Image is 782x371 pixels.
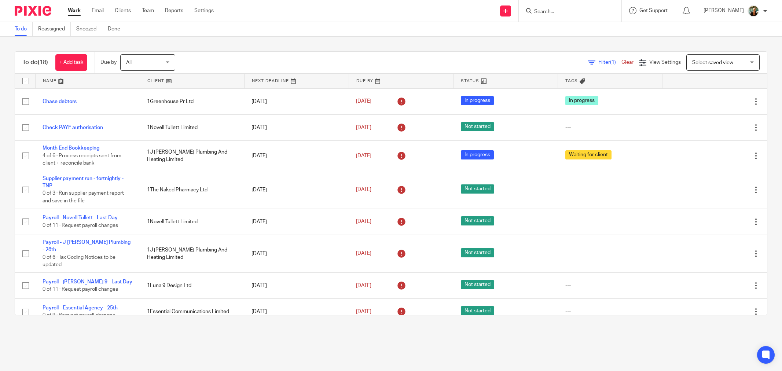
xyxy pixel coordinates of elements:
[43,153,121,166] span: 4 of 6 · Process receipts sent from client + reconcile bank
[356,125,371,130] span: [DATE]
[356,153,371,158] span: [DATE]
[43,146,99,151] a: Month End Bookkeeping
[43,176,124,188] a: Supplier payment run - fortnightly - TNP
[22,59,48,66] h1: To do
[43,125,103,130] a: Check PAYE authorisation
[461,216,494,225] span: Not started
[461,306,494,315] span: Not started
[140,299,244,325] td: 1Essential Communications Limited
[461,150,494,159] span: In progress
[244,88,349,114] td: [DATE]
[244,171,349,209] td: [DATE]
[165,7,183,14] a: Reports
[461,248,494,257] span: Not started
[126,60,132,65] span: All
[692,60,733,65] span: Select saved view
[140,235,244,273] td: 1J [PERSON_NAME] Plumbing And Heating Limited
[100,59,117,66] p: Due by
[565,124,655,131] div: ---
[15,6,51,16] img: Pixie
[621,60,634,65] a: Clear
[43,279,132,284] a: Payroll - [PERSON_NAME] 9 - Last Day
[244,209,349,235] td: [DATE]
[356,99,371,104] span: [DATE]
[356,219,371,224] span: [DATE]
[244,272,349,298] td: [DATE]
[565,308,655,315] div: ---
[565,282,655,289] div: ---
[244,235,349,273] td: [DATE]
[108,22,126,36] a: Done
[610,60,616,65] span: (1)
[55,54,87,71] a: + Add task
[461,96,494,105] span: In progress
[140,114,244,140] td: 1Novell Tullett Limited
[356,187,371,192] span: [DATE]
[704,7,744,14] p: [PERSON_NAME]
[356,283,371,288] span: [DATE]
[194,7,214,14] a: Settings
[565,250,655,257] div: ---
[38,22,71,36] a: Reassigned
[115,7,131,14] a: Clients
[43,240,131,252] a: Payroll - J [PERSON_NAME] Plumbing - 28th
[649,60,681,65] span: View Settings
[639,8,668,13] span: Get Support
[140,272,244,298] td: 1Luna 9 Design Ltd
[565,150,612,159] span: Waiting for client
[140,141,244,171] td: 1J [PERSON_NAME] Plumbing And Heating Limited
[68,7,81,14] a: Work
[598,60,621,65] span: Filter
[244,114,349,140] td: [DATE]
[565,186,655,194] div: ---
[140,88,244,114] td: 1Greenhouse Pr Ltd
[43,215,118,220] a: Payroll - Novell Tullett - Last Day
[43,99,77,104] a: Chase debtors
[140,209,244,235] td: 1Novell Tullett Limited
[461,122,494,131] span: Not started
[356,309,371,314] span: [DATE]
[533,9,599,15] input: Search
[43,313,115,318] span: 0 of 9 · Request payroll changes
[38,59,48,65] span: (18)
[244,299,349,325] td: [DATE]
[43,191,124,204] span: 0 of 3 · Run supplier payment report and save in the file
[461,184,494,194] span: Not started
[43,223,118,228] span: 0 of 11 · Request payroll changes
[565,96,598,105] span: In progress
[76,22,102,36] a: Snoozed
[142,7,154,14] a: Team
[43,287,118,292] span: 0 of 11 · Request payroll changes
[356,251,371,256] span: [DATE]
[565,218,655,225] div: ---
[15,22,33,36] a: To do
[140,171,244,209] td: 1The Naked Pharmacy Ltd
[43,305,118,311] a: Payroll - Essential Agency - 25th
[461,280,494,289] span: Not started
[92,7,104,14] a: Email
[43,255,115,268] span: 0 of 6 · Tax Coding Notices to be updated
[748,5,759,17] img: Photo2.jpg
[565,79,578,83] span: Tags
[244,141,349,171] td: [DATE]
